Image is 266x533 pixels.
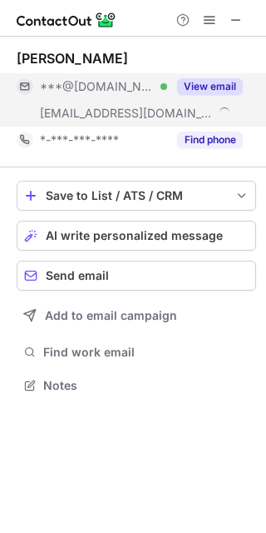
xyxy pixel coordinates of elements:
span: Notes [43,378,249,393]
div: [PERSON_NAME] [17,50,128,67]
button: Notes [17,374,256,397]
span: [EMAIL_ADDRESS][DOMAIN_NAME] [40,106,213,121]
button: Find work email [17,341,256,364]
button: Reveal Button [177,78,243,95]
button: save-profile-one-click [17,181,256,211]
img: ContactOut v5.3.10 [17,10,116,30]
button: Reveal Button [177,132,243,148]
span: Send email [46,269,109,282]
button: AI write personalized message [17,221,256,251]
button: Add to email campaign [17,301,256,331]
div: Save to List / ATS / CRM [46,189,227,202]
span: AI write personalized message [46,229,223,242]
button: Send email [17,261,256,291]
span: Find work email [43,345,249,360]
span: ***@[DOMAIN_NAME] [40,79,155,94]
span: Add to email campaign [45,309,177,322]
